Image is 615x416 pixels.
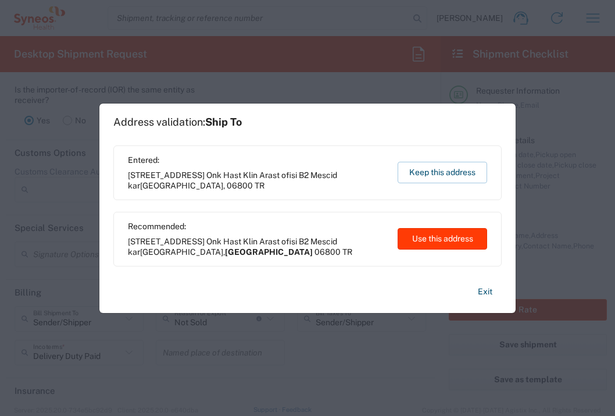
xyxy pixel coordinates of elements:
span: [STREET_ADDRESS] Onk Hast Klin Arast ofisi B2 Mescid kar , [128,236,387,257]
span: Recommended: [128,221,387,232]
span: TR [342,247,352,257]
button: Use this address [398,228,487,250]
span: TR [255,181,264,190]
span: Entered: [128,155,387,165]
button: Exit [469,282,502,302]
span: [GEOGRAPHIC_DATA] [225,247,313,257]
button: Keep this address [398,162,487,183]
span: [GEOGRAPHIC_DATA] [140,181,223,190]
span: 06800 [227,181,253,190]
span: 06800 [314,247,341,257]
span: [GEOGRAPHIC_DATA] [140,247,223,257]
span: Ship To [205,116,242,128]
span: [STREET_ADDRESS] Onk Hast Klin Arast ofisi B2 Mescid kar , [128,170,387,191]
h1: Address validation: [113,116,242,129]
